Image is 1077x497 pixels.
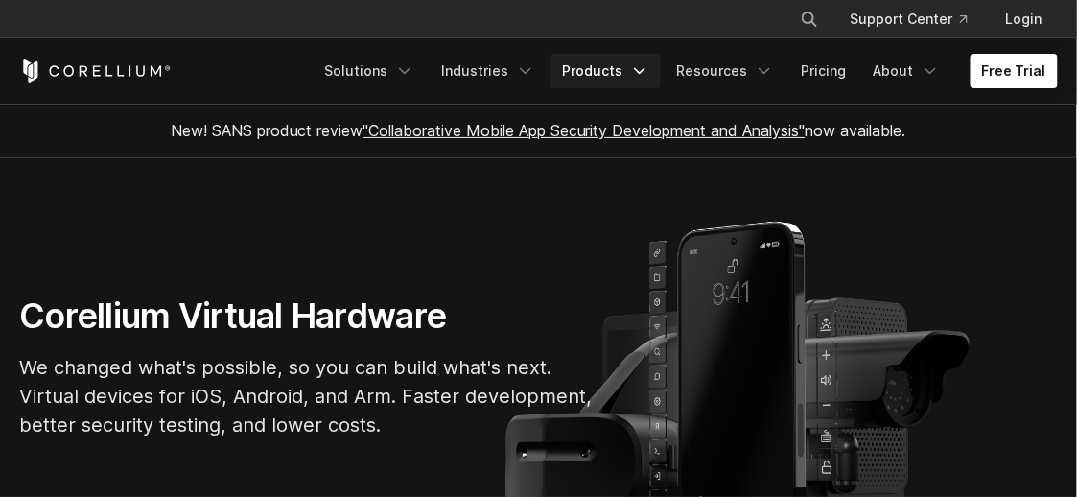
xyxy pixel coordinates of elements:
[991,2,1058,36] a: Login
[789,54,857,88] a: Pricing
[550,54,661,88] a: Products
[861,54,951,88] a: About
[777,2,1058,36] div: Navigation Menu
[834,2,983,36] a: Support Center
[430,54,547,88] a: Industries
[19,295,595,338] h1: Corellium Virtual Hardware
[19,353,595,439] p: We changed what's possible, so you can build what's next. Virtual devices for iOS, Android, and A...
[971,54,1058,88] a: Free Trial
[172,121,906,140] span: New! SANS product review now available.
[363,121,806,140] a: "Collaborative Mobile App Security Development and Analysis"
[665,54,785,88] a: Resources
[19,59,172,83] a: Corellium Home
[313,54,426,88] a: Solutions
[792,2,827,36] button: Search
[313,54,1058,88] div: Navigation Menu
